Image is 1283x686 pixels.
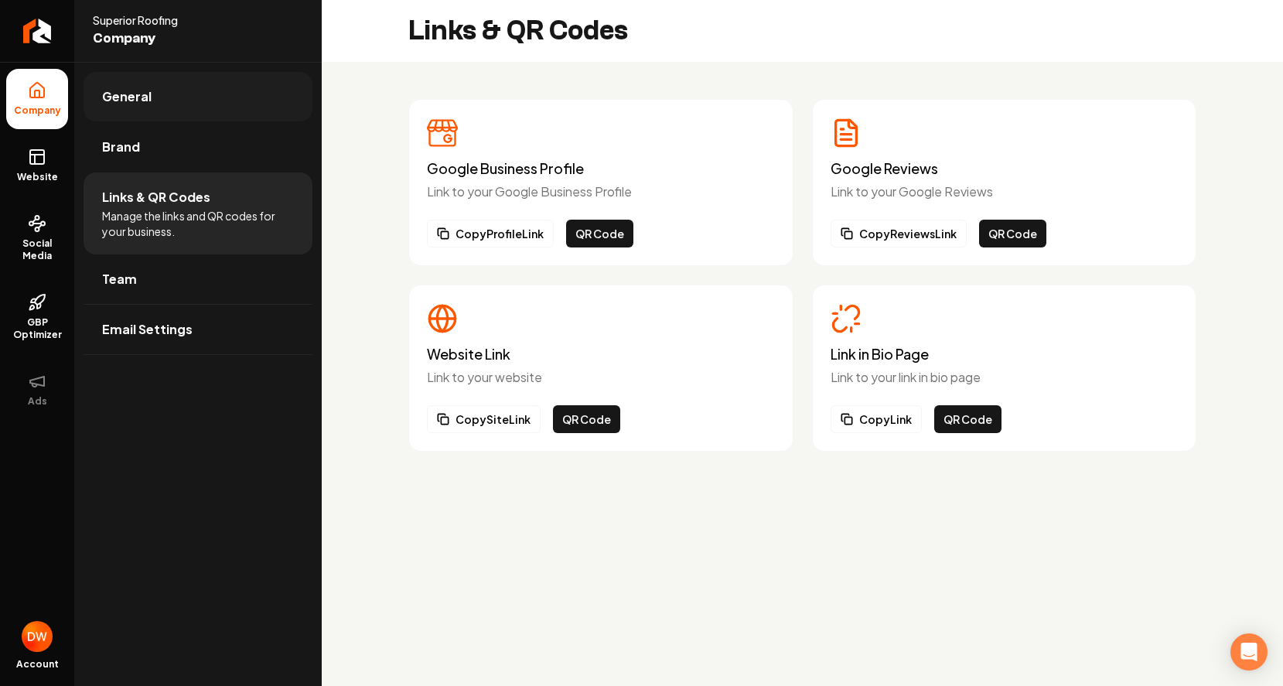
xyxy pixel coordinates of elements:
button: QR Code [979,220,1046,247]
button: Ads [6,360,68,420]
a: Website [6,135,68,196]
h3: Google Business Profile [427,161,775,176]
button: CopySiteLink [427,405,541,433]
a: Email Settings [84,305,312,354]
h3: Link in Bio Page [831,346,1179,362]
a: Team [84,254,312,304]
p: Link to your website [427,368,775,387]
span: Ads [22,395,53,408]
button: QR Code [566,220,633,247]
span: Links & QR Codes [102,188,210,206]
span: Manage the links and QR codes for your business. [102,208,294,239]
span: Social Media [6,237,68,262]
button: CopyLink [831,405,922,433]
span: Company [93,28,266,49]
span: Company [8,104,67,117]
button: CopyProfileLink [427,220,554,247]
span: Superior Roofing [93,12,266,28]
span: GBP Optimizer [6,316,68,341]
span: Website [11,171,64,183]
span: Account [16,658,59,671]
a: Brand [84,122,312,172]
span: Email Settings [102,320,193,339]
a: General [84,72,312,121]
button: Open user button [22,621,53,652]
button: CopyReviewsLink [831,220,967,247]
button: QR Code [934,405,1001,433]
img: Rebolt Logo [23,19,52,43]
a: GBP Optimizer [6,281,68,353]
h2: Links & QR Codes [408,15,628,46]
span: Team [102,270,137,288]
p: Link to your link in bio page [831,368,1179,387]
h3: Google Reviews [831,161,1179,176]
p: Link to your Google Reviews [831,183,1179,201]
span: General [102,87,152,106]
button: QR Code [553,405,620,433]
span: Brand [102,138,140,156]
div: Open Intercom Messenger [1230,633,1268,671]
p: Link to your Google Business Profile [427,183,775,201]
a: Social Media [6,202,68,275]
img: Dan williams [22,621,53,652]
h3: Website Link [427,346,775,362]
